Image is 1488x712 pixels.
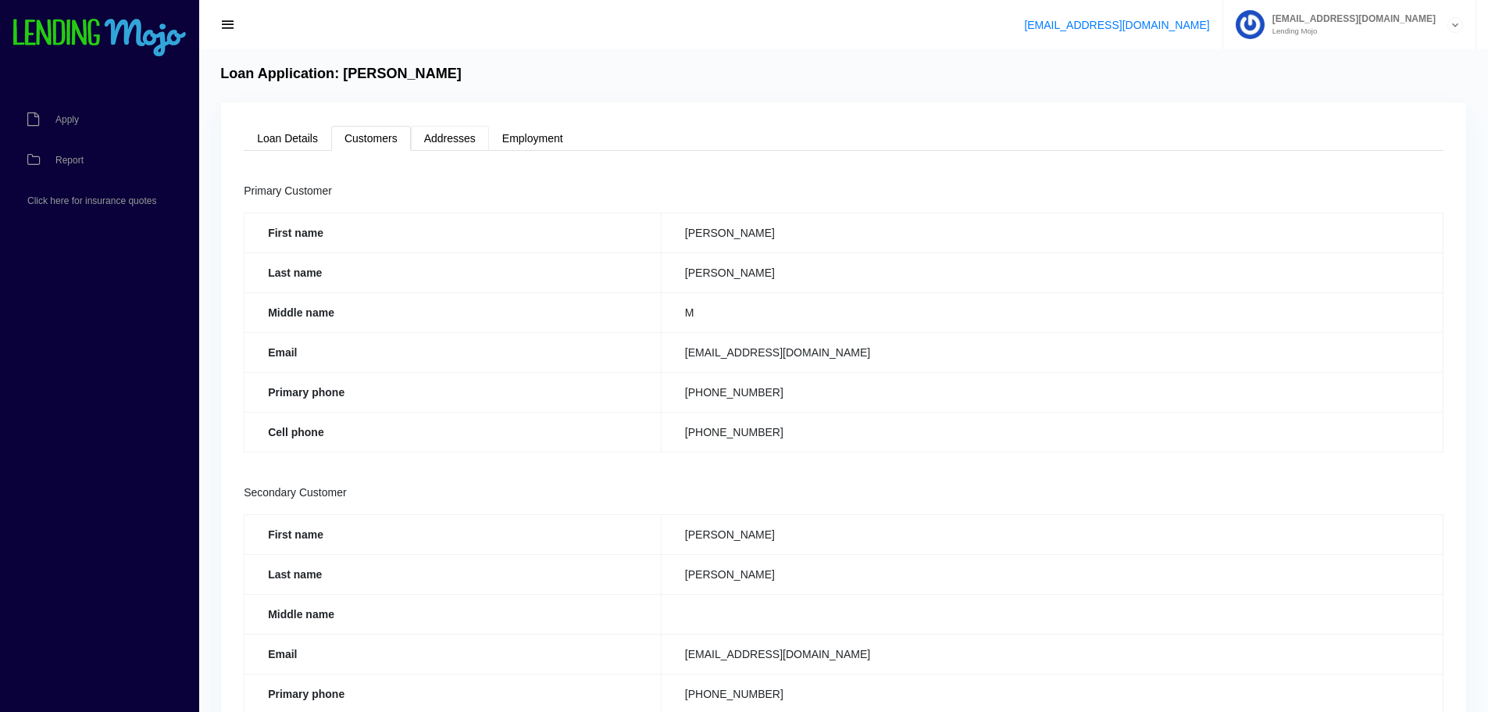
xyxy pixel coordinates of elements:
[661,372,1443,412] td: [PHONE_NUMBER]
[661,332,1443,372] td: [EMAIL_ADDRESS][DOMAIN_NAME]
[244,126,331,151] a: Loan Details
[1024,19,1209,31] a: [EMAIL_ADDRESS][DOMAIN_NAME]
[244,292,662,332] th: Middle name
[411,126,489,151] a: Addresses
[661,292,1443,332] td: M
[244,252,662,292] th: Last name
[244,213,662,252] th: First name
[55,156,84,165] span: Report
[244,634,662,674] th: Email
[244,554,662,594] th: Last name
[244,484,1443,503] div: Secondary Customer
[220,66,462,83] h4: Loan Application: [PERSON_NAME]
[1236,10,1265,39] img: Profile image
[27,196,156,206] span: Click here for insurance quotes
[244,332,662,372] th: Email
[661,634,1443,674] td: [EMAIL_ADDRESS][DOMAIN_NAME]
[244,182,1443,201] div: Primary Customer
[331,126,411,151] a: Customers
[661,554,1443,594] td: [PERSON_NAME]
[661,213,1443,252] td: [PERSON_NAME]
[1265,14,1436,23] span: [EMAIL_ADDRESS][DOMAIN_NAME]
[244,514,662,554] th: First name
[661,514,1443,554] td: [PERSON_NAME]
[661,252,1443,292] td: [PERSON_NAME]
[661,412,1443,452] td: [PHONE_NUMBER]
[12,19,187,58] img: logo-small.png
[244,412,662,452] th: Cell phone
[244,372,662,412] th: Primary phone
[1265,27,1436,35] small: Lending Mojo
[244,594,662,634] th: Middle name
[489,126,576,151] a: Employment
[55,115,79,124] span: Apply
